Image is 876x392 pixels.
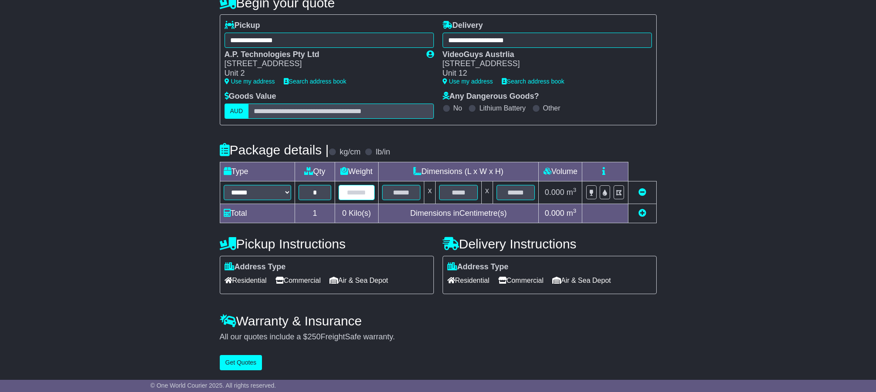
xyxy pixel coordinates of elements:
[552,274,611,287] span: Air & Sea Depot
[220,204,295,223] td: Total
[225,274,267,287] span: Residential
[225,59,418,69] div: [STREET_ADDRESS]
[638,188,646,197] a: Remove this item
[220,162,295,181] td: Type
[545,188,564,197] span: 0.000
[443,92,539,101] label: Any Dangerous Goods?
[638,209,646,218] a: Add new item
[225,21,260,30] label: Pickup
[479,104,526,112] label: Lithium Battery
[443,50,643,60] div: VideoGuys Austrlia
[573,187,577,193] sup: 3
[225,262,286,272] label: Address Type
[378,204,539,223] td: Dimensions in Centimetre(s)
[443,21,483,30] label: Delivery
[447,262,509,272] label: Address Type
[443,237,657,251] h4: Delivery Instructions
[295,204,335,223] td: 1
[567,209,577,218] span: m
[339,147,360,157] label: kg/cm
[151,382,276,389] span: © One World Courier 2025. All rights reserved.
[539,162,582,181] td: Volume
[295,162,335,181] td: Qty
[443,78,493,85] a: Use my address
[220,143,329,157] h4: Package details |
[220,314,657,328] h4: Warranty & Insurance
[342,209,346,218] span: 0
[220,332,657,342] div: All our quotes include a $ FreightSafe warranty.
[498,274,544,287] span: Commercial
[443,59,643,69] div: [STREET_ADDRESS]
[573,208,577,214] sup: 3
[543,104,561,112] label: Other
[329,274,388,287] span: Air & Sea Depot
[567,188,577,197] span: m
[225,78,275,85] a: Use my address
[378,162,539,181] td: Dimensions (L x W x H)
[545,209,564,218] span: 0.000
[335,204,378,223] td: Kilo(s)
[481,181,493,204] td: x
[225,69,418,78] div: Unit 2
[453,104,462,112] label: No
[502,78,564,85] a: Search address book
[225,92,276,101] label: Goods Value
[220,355,262,370] button: Get Quotes
[284,78,346,85] a: Search address book
[335,162,378,181] td: Weight
[220,237,434,251] h4: Pickup Instructions
[225,50,418,60] div: A.P. Technologies Pty Ltd
[443,69,643,78] div: Unit 12
[447,274,490,287] span: Residential
[275,274,321,287] span: Commercial
[308,332,321,341] span: 250
[225,104,249,119] label: AUD
[424,181,436,204] td: x
[376,147,390,157] label: lb/in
